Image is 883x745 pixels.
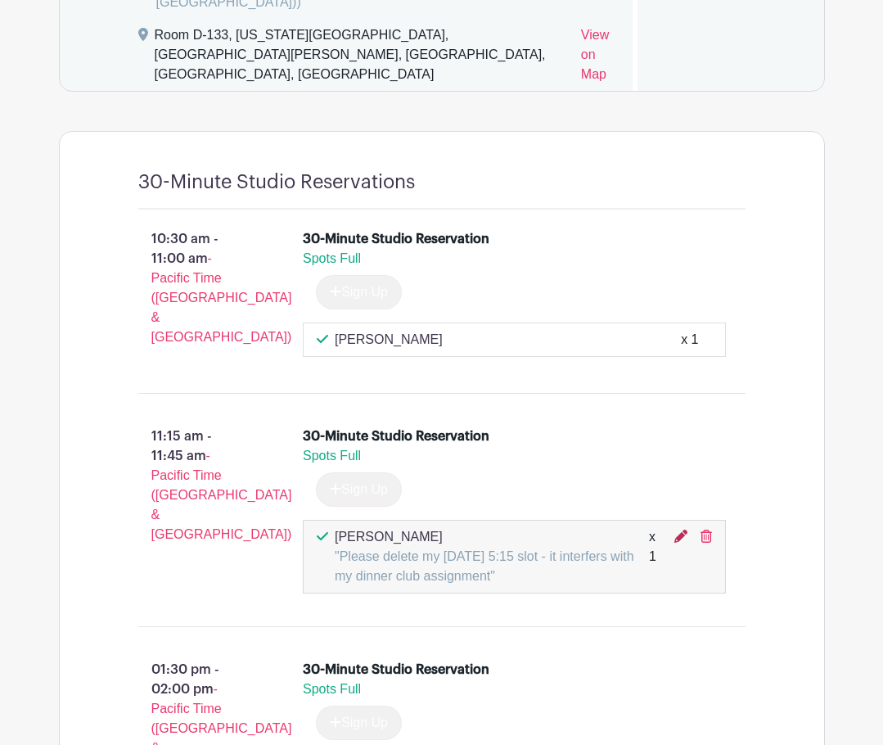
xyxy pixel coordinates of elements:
p: 10:30 am - 11:00 am [112,223,277,354]
a: View on Map [581,25,613,91]
div: 30-Minute Studio Reservation [303,660,489,680]
p: 11:15 am - 11:45 am [112,420,277,551]
div: x 1 [649,527,660,586]
p: [PERSON_NAME] [335,527,649,547]
span: Spots Full [303,682,361,696]
span: Spots Full [303,449,361,463]
h4: 30-Minute Studio Reservations [138,171,415,194]
span: - Pacific Time ([GEOGRAPHIC_DATA] & [GEOGRAPHIC_DATA]) [151,449,292,541]
span: Spots Full [303,251,361,265]
div: 30-Minute Studio Reservation [303,229,489,249]
span: - Pacific Time ([GEOGRAPHIC_DATA] & [GEOGRAPHIC_DATA]) [151,251,292,344]
p: "Please delete my [DATE] 5:15 slot - it interfers with my dinner club assignment" [335,547,649,586]
div: Room D-133, [US_STATE][GEOGRAPHIC_DATA], [GEOGRAPHIC_DATA][PERSON_NAME], [GEOGRAPHIC_DATA], [GEOG... [155,25,568,91]
p: [PERSON_NAME] [335,330,443,350]
div: 30-Minute Studio Reservation [303,427,489,446]
div: x 1 [681,330,698,350]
